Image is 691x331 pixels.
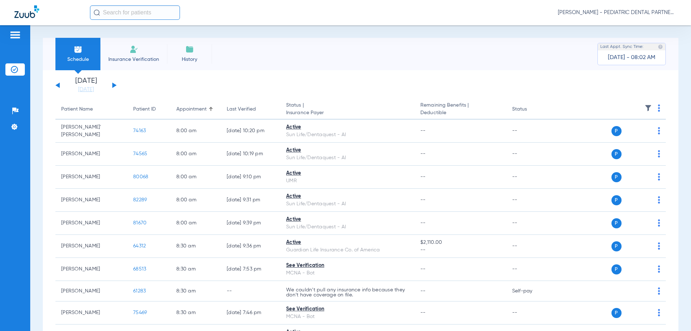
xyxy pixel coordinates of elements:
[420,239,500,246] span: $2,110.00
[171,281,221,301] td: 8:30 AM
[658,104,660,112] img: group-dot-blue.svg
[286,262,409,269] div: See Verification
[658,287,660,295] img: group-dot-blue.svg
[9,31,21,39] img: hamburger-icon
[611,149,622,159] span: P
[506,166,555,189] td: --
[420,310,426,315] span: --
[133,288,146,294] span: 61283
[133,267,146,272] span: 68513
[221,301,280,325] td: [DATE] 7:46 PM
[176,106,215,113] div: Appointment
[64,86,108,93] a: [DATE]
[221,143,280,166] td: [DATE] 10:19 PM
[172,56,207,63] span: History
[55,143,127,166] td: [PERSON_NAME]
[171,301,221,325] td: 8:30 AM
[420,267,426,272] span: --
[171,120,221,143] td: 8:00 AM
[286,223,409,231] div: Sun Life/Dentaquest - AI
[658,173,660,180] img: group-dot-blue.svg
[286,131,409,139] div: Sun Life/Dentaquest - AI
[415,99,506,120] th: Remaining Benefits |
[608,54,655,61] span: [DATE] - 08:02 AM
[611,126,622,136] span: P
[61,56,95,63] span: Schedule
[286,269,409,277] div: MCNA - Bot
[133,128,146,133] span: 74163
[221,212,280,235] td: [DATE] 9:39 PM
[611,172,622,182] span: P
[286,147,409,154] div: Active
[133,106,165,113] div: Patient ID
[286,109,409,117] span: Insurance Payer
[506,235,555,258] td: --
[280,99,415,120] th: Status |
[658,219,660,227] img: group-dot-blue.svg
[61,106,122,113] div: Patient Name
[506,258,555,281] td: --
[658,44,663,49] img: last sync help info
[14,5,39,18] img: Zuub Logo
[645,104,652,112] img: filter.svg
[106,56,162,63] span: Insurance Verification
[420,128,426,133] span: --
[420,109,500,117] span: Deductible
[64,77,108,93] li: [DATE]
[221,235,280,258] td: [DATE] 9:36 PM
[611,195,622,205] span: P
[658,196,660,203] img: group-dot-blue.svg
[133,151,147,156] span: 74565
[133,220,146,225] span: 81670
[221,166,280,189] td: [DATE] 9:10 PM
[133,197,147,202] span: 82289
[658,150,660,157] img: group-dot-blue.svg
[286,193,409,200] div: Active
[600,43,643,50] span: Last Appt. Sync Time:
[286,170,409,177] div: Active
[185,45,194,54] img: History
[655,296,691,331] iframe: Chat Widget
[55,301,127,325] td: [PERSON_NAME]
[221,258,280,281] td: [DATE] 7:53 PM
[506,281,555,301] td: Self-pay
[611,308,622,318] span: P
[133,174,148,179] span: 80068
[227,106,275,113] div: Last Verified
[133,106,156,113] div: Patient ID
[171,143,221,166] td: 8:00 AM
[94,9,100,16] img: Search Icon
[506,301,555,325] td: --
[55,166,127,189] td: [PERSON_NAME]
[227,106,256,113] div: Last Verified
[286,313,409,321] div: MCNA - Bot
[90,5,180,20] input: Search for patients
[176,106,207,113] div: Appointment
[420,151,426,156] span: --
[130,45,138,54] img: Manual Insurance Verification
[171,166,221,189] td: 8:00 AM
[286,239,409,246] div: Active
[133,243,146,249] span: 64312
[506,120,555,143] td: --
[221,189,280,212] td: [DATE] 9:31 PM
[286,124,409,131] div: Active
[506,143,555,166] td: --
[506,189,555,212] td: --
[658,242,660,250] img: group-dot-blue.svg
[506,99,555,120] th: Status
[658,265,660,273] img: group-dot-blue.svg
[558,9,677,16] span: [PERSON_NAME] - PEDIATRIC DENTAL PARTNERS SHREVEPORT
[420,288,426,294] span: --
[221,120,280,143] td: [DATE] 10:20 PM
[61,106,93,113] div: Patient Name
[55,189,127,212] td: [PERSON_NAME]
[286,287,409,298] p: We couldn’t pull any insurance info because they don’t have coverage on file.
[55,281,127,301] td: [PERSON_NAME]
[286,246,409,254] div: Guardian Life Insurance Co. of America
[611,264,622,274] span: P
[74,45,82,54] img: Schedule
[611,218,622,228] span: P
[171,235,221,258] td: 8:30 AM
